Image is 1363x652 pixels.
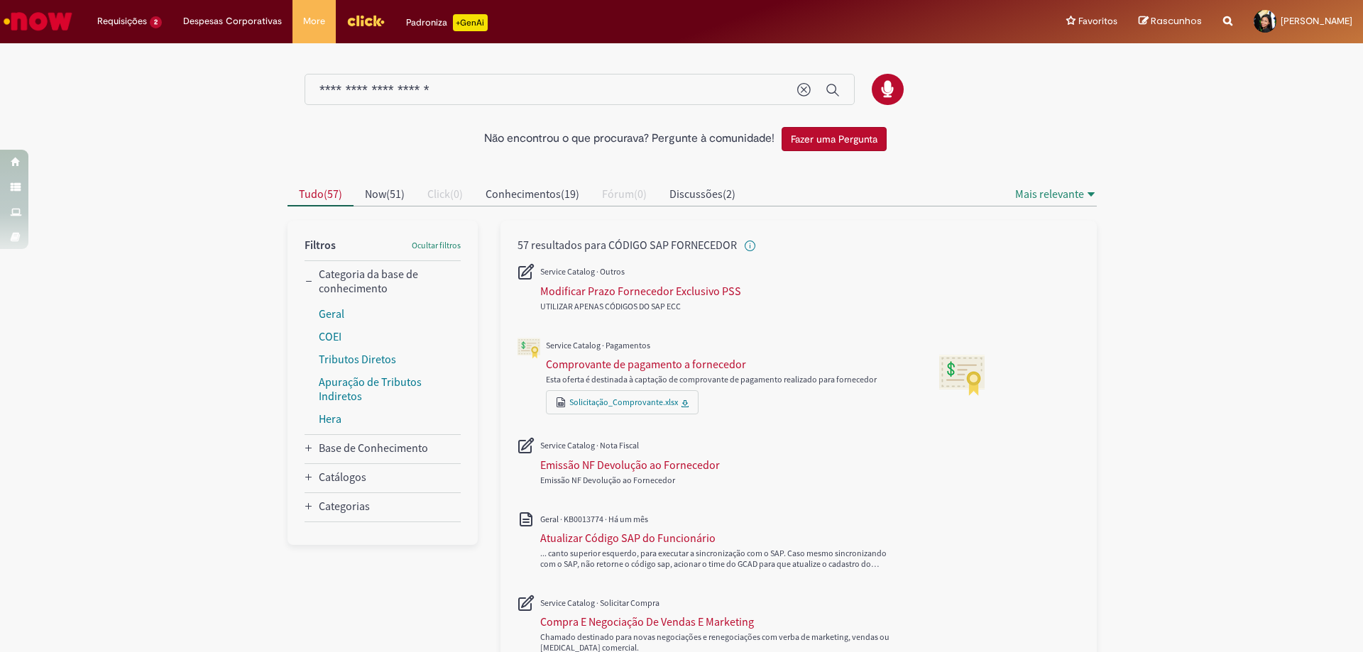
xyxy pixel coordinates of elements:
div: Padroniza [406,14,488,31]
span: [PERSON_NAME] [1281,15,1352,27]
a: Rascunhos [1139,15,1202,28]
span: Favoritos [1078,14,1117,28]
span: Despesas Corporativas [183,14,282,28]
img: click_logo_yellow_360x200.png [346,10,385,31]
span: More [303,14,325,28]
button: Fazer uma Pergunta [782,127,887,151]
span: 2 [150,16,162,28]
img: ServiceNow [1,7,75,35]
span: Rascunhos [1151,14,1202,28]
span: Requisições [97,14,147,28]
p: +GenAi [453,14,488,31]
h2: Não encontrou o que procurava? Pergunte à comunidade! [484,133,774,145]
